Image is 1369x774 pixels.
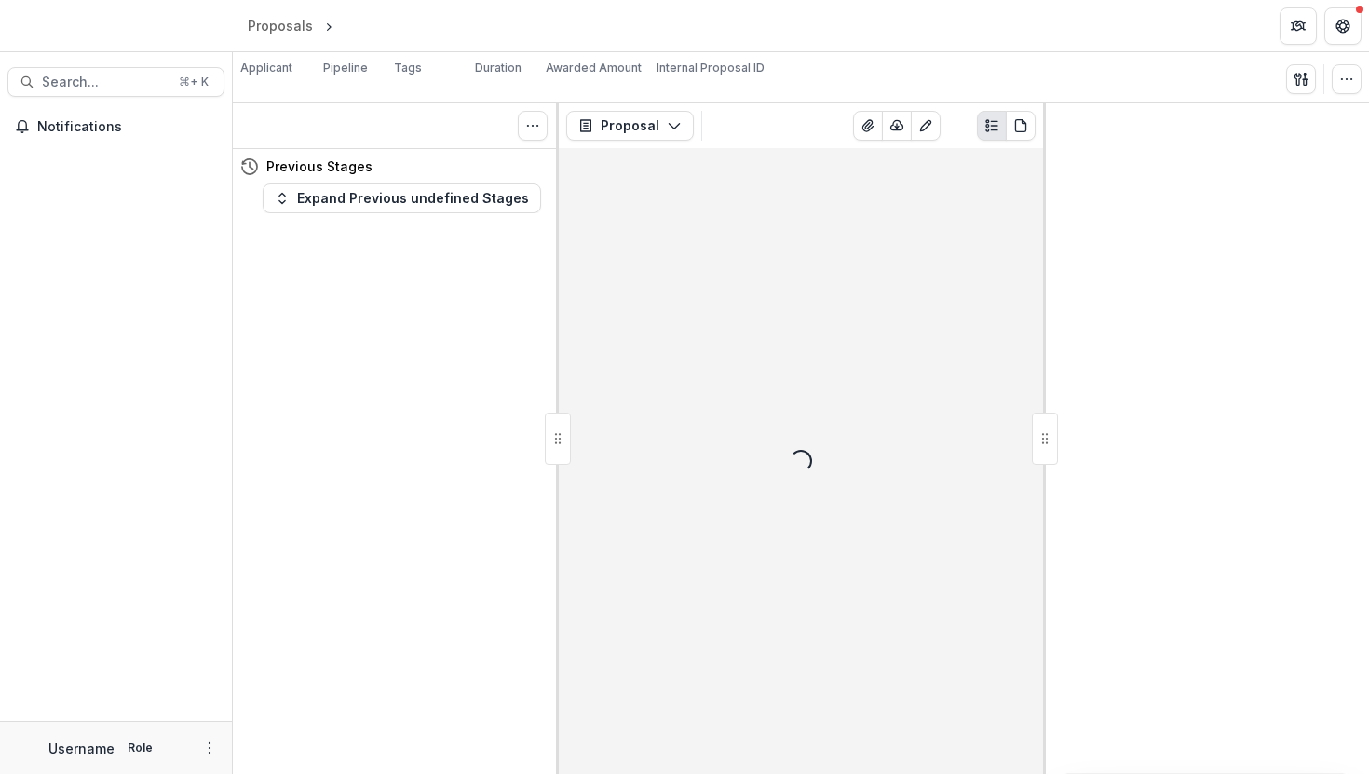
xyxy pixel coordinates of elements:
[7,67,224,97] button: Search...
[518,111,548,141] button: Toggle View Cancelled Tasks
[198,737,221,759] button: More
[853,111,883,141] button: View Attached Files
[323,60,368,76] p: Pipeline
[546,60,642,76] p: Awarded Amount
[240,12,320,39] a: Proposals
[977,111,1007,141] button: Plaintext view
[37,119,217,135] span: Notifications
[263,183,541,213] button: Expand Previous undefined Stages
[248,16,313,35] div: Proposals
[42,75,168,90] span: Search...
[7,112,224,142] button: Notifications
[175,72,212,92] div: ⌘ + K
[266,156,373,176] h4: Previous Stages
[911,111,941,141] button: Edit as form
[566,111,694,141] button: Proposal
[394,60,422,76] p: Tags
[240,60,292,76] p: Applicant
[475,60,522,76] p: Duration
[1006,111,1036,141] button: PDF view
[1324,7,1362,45] button: Get Help
[48,739,115,758] p: Username
[1280,7,1317,45] button: Partners
[657,60,765,76] p: Internal Proposal ID
[240,12,416,39] nav: breadcrumb
[122,740,158,756] p: Role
